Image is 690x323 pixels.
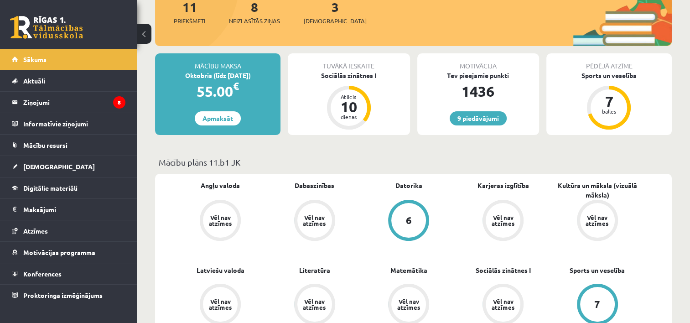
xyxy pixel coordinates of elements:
[406,215,412,225] div: 6
[335,99,363,114] div: 10
[395,181,422,190] a: Datorika
[550,181,644,200] a: Kultūra un māksla (vizuālā māksla)
[113,96,125,109] i: 8
[201,181,240,190] a: Angļu valoda
[12,156,125,177] a: [DEMOGRAPHIC_DATA]
[585,214,610,226] div: Vēl nav atzīmes
[23,227,48,235] span: Atzīmes
[12,242,125,263] a: Motivācijas programma
[23,141,67,149] span: Mācību resursi
[417,71,539,80] div: Tev pieejamie punkti
[10,16,83,39] a: Rīgas 1. Tālmācības vidusskola
[304,16,367,26] span: [DEMOGRAPHIC_DATA]
[288,53,410,71] div: Tuvākā ieskaite
[12,199,125,220] a: Maksājumi
[288,71,410,131] a: Sociālās zinātnes I Atlicis 10 dienas
[23,92,125,113] legend: Ziņojumi
[12,49,125,70] a: Sākums
[12,220,125,241] a: Atzīmes
[477,181,529,190] a: Karjeras izglītība
[335,94,363,99] div: Atlicis
[12,285,125,306] a: Proktoringa izmēģinājums
[23,162,95,171] span: [DEMOGRAPHIC_DATA]
[233,79,239,93] span: €
[155,53,280,71] div: Mācību maksa
[335,114,363,120] div: dienas
[595,94,623,109] div: 7
[229,16,280,26] span: Neizlasītās ziņas
[456,200,550,243] a: Vēl nav atzīmes
[155,80,280,102] div: 55.00
[23,184,78,192] span: Digitālie materiāli
[195,111,241,125] a: Apmaksāt
[159,156,668,168] p: Mācību plāns 11.b1 JK
[362,200,456,243] a: 6
[12,135,125,156] a: Mācību resursi
[594,299,600,309] div: 7
[417,53,539,71] div: Motivācija
[417,80,539,102] div: 1436
[476,266,531,275] a: Sociālās zinātnes I
[12,263,125,284] a: Konferences
[570,266,625,275] a: Sports un veselība
[268,200,362,243] a: Vēl nav atzīmes
[23,199,125,220] legend: Maksājumi
[197,266,244,275] a: Latviešu valoda
[390,266,427,275] a: Matemātika
[12,70,125,91] a: Aktuāli
[23,113,125,134] legend: Informatīvie ziņojumi
[546,71,672,131] a: Sports un veselība 7 balles
[208,298,233,310] div: Vēl nav atzīmes
[490,214,516,226] div: Vēl nav atzīmes
[595,109,623,114] div: balles
[23,291,103,299] span: Proktoringa izmēģinājums
[12,113,125,134] a: Informatīvie ziņojumi
[295,181,334,190] a: Dabaszinības
[450,111,507,125] a: 9 piedāvājumi
[396,298,421,310] div: Vēl nav atzīmes
[288,71,410,80] div: Sociālās zinātnes I
[23,248,95,256] span: Motivācijas programma
[208,214,233,226] div: Vēl nav atzīmes
[302,214,327,226] div: Vēl nav atzīmes
[23,55,47,63] span: Sākums
[302,298,327,310] div: Vēl nav atzīmes
[23,77,45,85] span: Aktuāli
[299,266,330,275] a: Literatūra
[490,298,516,310] div: Vēl nav atzīmes
[12,177,125,198] a: Digitālie materiāli
[546,53,672,71] div: Pēdējā atzīme
[23,270,62,278] span: Konferences
[174,16,205,26] span: Priekšmeti
[12,92,125,113] a: Ziņojumi8
[173,200,268,243] a: Vēl nav atzīmes
[155,71,280,80] div: Oktobris (līdz [DATE])
[550,200,644,243] a: Vēl nav atzīmes
[546,71,672,80] div: Sports un veselība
